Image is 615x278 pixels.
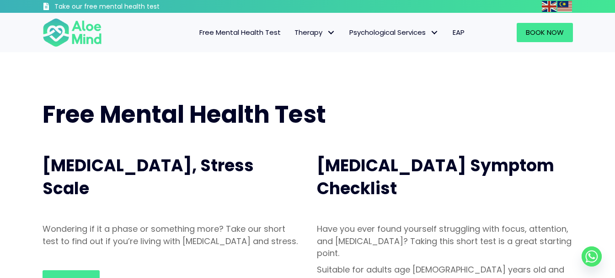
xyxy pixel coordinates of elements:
a: Book Now [517,23,573,42]
span: Therapy [294,27,336,37]
a: Take our free mental health test [43,2,209,13]
a: TherapyTherapy: submenu [288,23,342,42]
a: EAP [446,23,471,42]
span: Free Mental Health Test [43,98,326,131]
p: Wondering if it a phase or something more? Take our short test to find out if you’re living with ... [43,223,299,247]
span: Psychological Services: submenu [428,26,441,39]
a: Psychological ServicesPsychological Services: submenu [342,23,446,42]
nav: Menu [114,23,471,42]
span: EAP [453,27,465,37]
span: Therapy: submenu [325,26,338,39]
a: English [542,1,557,11]
span: Free Mental Health Test [199,27,281,37]
img: ms [557,1,572,12]
span: Book Now [526,27,564,37]
a: Free Mental Health Test [193,23,288,42]
p: Have you ever found yourself struggling with focus, attention, and [MEDICAL_DATA]? Taking this sh... [317,223,573,259]
a: Malay [557,1,573,11]
span: Psychological Services [349,27,439,37]
span: [MEDICAL_DATA], Stress Scale [43,154,254,200]
img: Aloe mind Logo [43,17,102,48]
a: Whatsapp [582,246,602,267]
img: en [542,1,556,12]
span: [MEDICAL_DATA] Symptom Checklist [317,154,554,200]
h3: Take our free mental health test [54,2,209,11]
